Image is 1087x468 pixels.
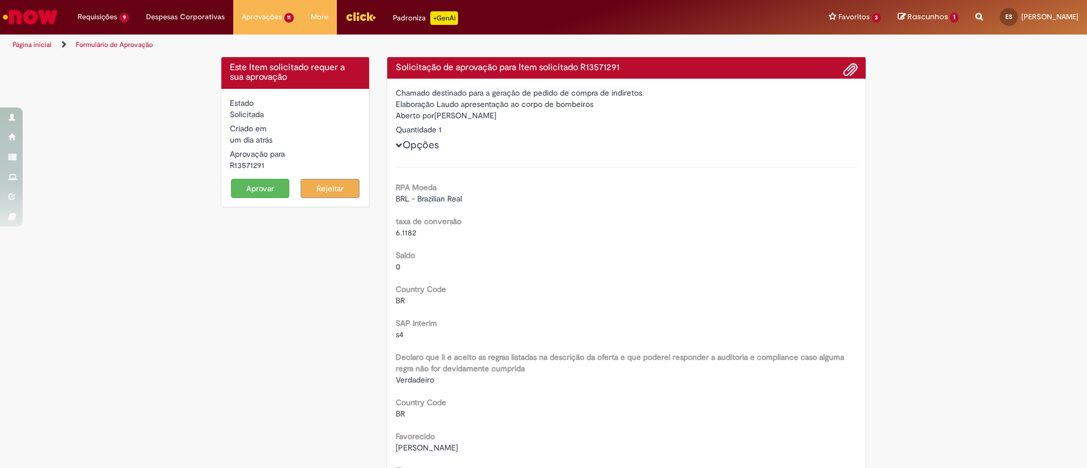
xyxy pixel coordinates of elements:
[311,11,328,23] span: More
[345,8,376,25] img: click_logo_yellow_360x200.png
[284,13,294,23] span: 11
[396,261,400,272] span: 0
[396,443,458,453] span: [PERSON_NAME]
[396,63,858,73] h4: Solicitação de aprovação para Item solicitado R13571291
[230,135,272,145] span: um dia atrás
[1021,12,1079,22] span: [PERSON_NAME]
[231,179,290,198] button: Aprovar
[396,182,436,192] b: RPA Moeda
[78,11,117,23] span: Requisições
[230,160,361,171] div: R13571291
[12,40,52,49] a: Página inicial
[146,11,225,23] span: Despesas Corporativas
[1005,13,1012,20] span: ES
[1,6,59,28] img: ServiceNow
[430,11,458,25] p: +GenAi
[230,148,285,160] label: Aprovação para
[242,11,282,23] span: Aprovações
[396,352,844,373] b: Declaro que li e aceito as regras listadas na descrição da oferta e que poderei responder a audit...
[838,11,870,23] span: Favoritos
[872,13,881,23] span: 3
[396,110,434,121] label: Aberto por
[396,98,858,110] div: Elaboração Laudo apresentação ao corpo de bombeiros
[230,134,361,145] div: 26/09/2025 15:43:55
[8,35,716,55] ul: Trilhas de página
[396,227,416,238] span: 6.1182
[908,11,948,22] span: Rascunhos
[230,63,361,83] h4: Este Item solicitado requer a sua aprovação
[396,318,437,328] b: SAP Interim
[396,409,405,419] span: BR
[230,97,254,109] label: Estado
[396,397,446,407] b: Country Code
[230,109,361,120] div: Solicitada
[396,194,462,204] span: BRL - Brazilian Real
[230,135,272,145] time: 26/09/2025 15:43:55
[396,284,446,294] b: Country Code
[396,87,858,98] div: Chamado destinado para a geração de pedido de compra de indiretos.
[396,124,858,135] div: Quantidade 1
[396,295,405,306] span: BR
[396,110,858,124] div: [PERSON_NAME]
[396,431,435,441] b: Favorecido
[393,11,458,25] div: Padroniza
[76,40,153,49] a: Formulário de Aprovação
[396,329,404,340] span: s4
[301,179,360,198] button: Rejeitar
[230,123,267,134] label: Criado em
[396,216,461,226] b: taxa de conversão
[119,13,129,23] span: 9
[950,12,958,23] span: 1
[396,250,415,260] b: Saldo
[396,375,434,385] span: Verdadeiro
[898,12,958,23] a: Rascunhos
